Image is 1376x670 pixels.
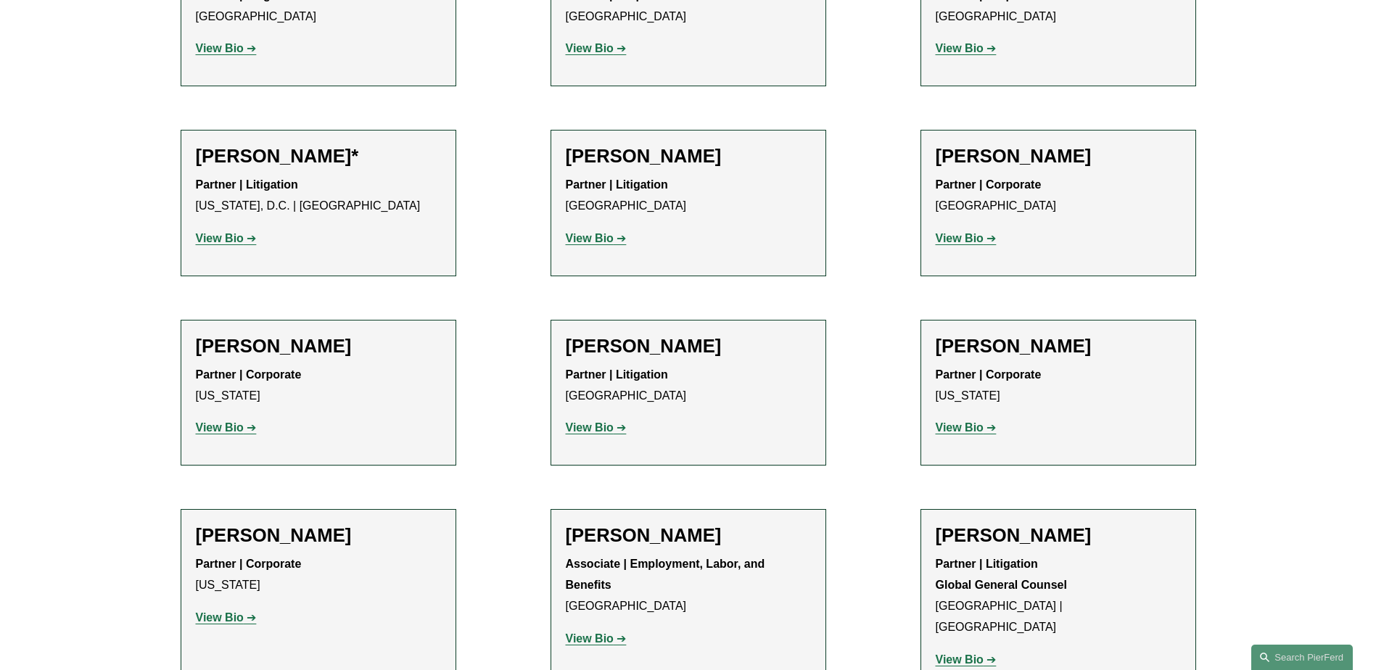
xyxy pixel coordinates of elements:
[196,365,441,407] p: [US_STATE]
[566,558,768,591] strong: Associate | Employment, Labor, and Benefits
[936,365,1181,407] p: [US_STATE]
[936,232,997,244] a: View Bio
[196,421,244,434] strong: View Bio
[1251,645,1353,670] a: Search this site
[196,421,257,434] a: View Bio
[566,632,614,645] strong: View Bio
[936,653,997,666] a: View Bio
[566,365,811,407] p: [GEOGRAPHIC_DATA]
[196,145,441,167] h2: [PERSON_NAME]*
[196,558,302,570] strong: Partner | Corporate
[936,175,1181,217] p: [GEOGRAPHIC_DATA]
[936,232,984,244] strong: View Bio
[566,335,811,357] h2: [PERSON_NAME]
[196,178,298,191] strong: Partner | Litigation
[196,232,244,244] strong: View Bio
[936,558,1067,591] strong: Partner | Litigation Global General Counsel
[936,42,984,54] strong: View Bio
[566,632,627,645] a: View Bio
[566,524,811,547] h2: [PERSON_NAME]
[196,524,441,547] h2: [PERSON_NAME]
[936,335,1181,357] h2: [PERSON_NAME]
[196,42,257,54] a: View Bio
[196,335,441,357] h2: [PERSON_NAME]
[936,524,1181,547] h2: [PERSON_NAME]
[196,42,244,54] strong: View Bio
[566,232,614,244] strong: View Bio
[196,175,441,217] p: [US_STATE], D.C. | [GEOGRAPHIC_DATA]
[566,421,627,434] a: View Bio
[936,42,997,54] a: View Bio
[196,368,302,381] strong: Partner | Corporate
[566,232,627,244] a: View Bio
[936,178,1042,191] strong: Partner | Corporate
[566,42,627,54] a: View Bio
[936,421,984,434] strong: View Bio
[936,421,997,434] a: View Bio
[566,175,811,217] p: [GEOGRAPHIC_DATA]
[936,653,984,666] strong: View Bio
[566,554,811,616] p: [GEOGRAPHIC_DATA]
[196,232,257,244] a: View Bio
[566,368,668,381] strong: Partner | Litigation
[196,611,244,624] strong: View Bio
[566,145,811,167] h2: [PERSON_NAME]
[566,421,614,434] strong: View Bio
[566,42,614,54] strong: View Bio
[566,178,668,191] strong: Partner | Litigation
[936,554,1181,637] p: [GEOGRAPHIC_DATA] | [GEOGRAPHIC_DATA]
[196,554,441,596] p: [US_STATE]
[196,611,257,624] a: View Bio
[936,368,1042,381] strong: Partner | Corporate
[936,145,1181,167] h2: [PERSON_NAME]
